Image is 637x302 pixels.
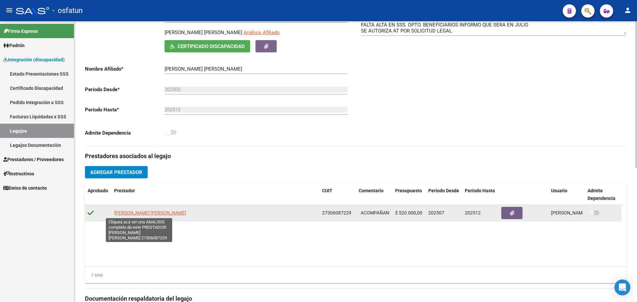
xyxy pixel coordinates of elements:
[3,184,47,192] span: Datos de contacto
[177,43,245,49] span: Certificado Discapacidad
[359,188,384,193] span: Comentario
[585,184,621,206] datatable-header-cell: Admite Dependencia
[3,42,25,49] span: Padrón
[85,106,165,113] p: Periodo Hasta
[426,184,462,206] datatable-header-cell: Periodo Desde
[111,184,319,206] datatable-header-cell: Prestador
[395,210,422,215] span: $ 520.000,00
[319,184,356,206] datatable-header-cell: CUIT
[165,29,242,36] p: [PERSON_NAME] [PERSON_NAME]
[551,210,603,215] span: [PERSON_NAME] [DATE]
[114,210,186,215] span: [PERSON_NAME] [PERSON_NAME]
[244,30,280,35] span: Análisis Afiliado
[322,188,332,193] span: CUIT
[3,170,34,177] span: Instructivos
[356,184,392,206] datatable-header-cell: Comentario
[392,184,426,206] datatable-header-cell: Presupuesto
[85,86,165,93] p: Periodo Desde
[3,28,38,35] span: Firma Express
[462,184,499,206] datatable-header-cell: Periodo Hasta
[85,272,103,279] div: 1 total
[395,188,422,193] span: Presupuesto
[88,188,108,193] span: Aprobado
[3,56,65,63] span: Integración (discapacidad)
[90,169,142,175] span: Agregar Prestador
[361,210,446,215] span: ACOMPAÑANTE TERAPEUTICO CON CUD
[114,188,135,193] span: Prestador
[548,184,585,206] datatable-header-cell: Usuario
[428,188,459,193] span: Periodo Desde
[85,129,165,137] p: Admite Dependencia
[165,40,250,52] button: Certificado Discapacidad
[85,151,626,161] h3: Prestadores asociados al legajo
[5,6,13,14] mat-icon: menu
[465,210,481,215] span: 202512
[588,188,615,201] span: Admite Dependencia
[551,188,567,193] span: Usuario
[322,210,351,215] span: 27306087229
[85,65,165,73] p: Nombre Afiliado
[428,210,444,215] span: 202507
[52,3,83,18] span: - osfatun
[465,188,495,193] span: Periodo Hasta
[85,166,148,178] button: Agregar Prestador
[624,6,632,14] mat-icon: person
[614,279,630,295] div: Open Intercom Messenger
[3,156,64,163] span: Prestadores / Proveedores
[85,184,111,206] datatable-header-cell: Aprobado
